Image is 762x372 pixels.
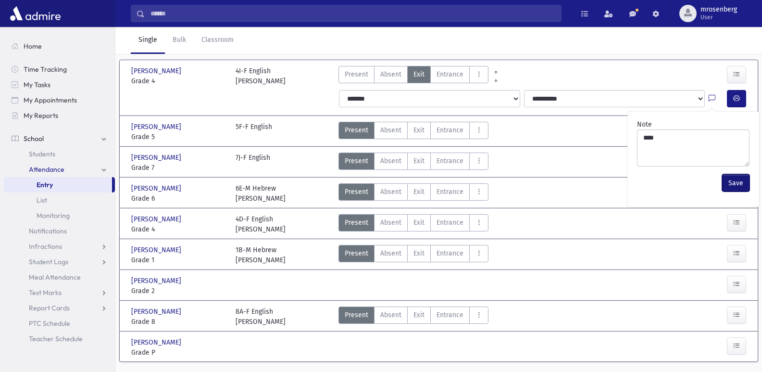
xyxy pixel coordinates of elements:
span: [PERSON_NAME] [131,307,183,317]
span: [PERSON_NAME] [131,214,183,224]
span: Monitoring [37,211,70,220]
span: Absent [380,218,401,228]
a: Test Marks [4,285,115,300]
a: Students [4,146,115,162]
span: Grade 7 [131,163,226,173]
span: Students [29,150,55,158]
a: PTC Schedule [4,316,115,331]
span: Student Logs [29,257,68,266]
div: AttTypes [338,183,488,204]
span: Absent [380,69,401,79]
span: [PERSON_NAME] [131,122,183,132]
span: Entrance [437,248,463,258]
a: Entry [4,177,112,192]
label: Note [637,119,652,129]
span: My Appointments [24,96,77,104]
div: 6E-M Hebrew [PERSON_NAME] [236,183,286,204]
div: 4D-F English [PERSON_NAME] [236,214,286,234]
span: School [24,134,44,143]
span: Grade 4 [131,76,226,86]
a: My Tasks [4,77,115,92]
span: Entrance [437,187,463,197]
span: [PERSON_NAME] [131,153,183,163]
div: AttTypes [338,66,488,86]
button: Save [722,174,750,192]
span: [PERSON_NAME] [131,66,183,76]
span: Time Tracking [24,65,67,74]
span: Absent [380,125,401,135]
div: 4I-F English [PERSON_NAME] [236,66,286,86]
span: Exit [413,187,425,197]
span: Entrance [437,218,463,228]
span: Attendance [29,165,64,174]
span: Present [345,310,368,320]
a: Notifications [4,223,115,239]
span: Grade 2 [131,286,226,296]
span: Infractions [29,242,62,251]
a: List [4,192,115,208]
span: Entrance [437,69,463,79]
span: Grade 8 [131,317,226,327]
span: Absent [380,187,401,197]
span: Exit [413,156,425,166]
a: Classroom [194,27,241,54]
span: Present [345,125,368,135]
span: Report Cards [29,304,70,312]
span: Exit [413,69,425,79]
div: AttTypes [338,153,488,173]
div: 8A-F English [PERSON_NAME] [236,307,286,327]
span: Grade 1 [131,255,226,265]
span: Exit [413,218,425,228]
span: PTC Schedule [29,319,70,328]
span: Present [345,248,368,258]
span: Entrance [437,310,463,320]
div: AttTypes [338,122,488,142]
span: Home [24,42,42,51]
div: AttTypes [338,214,488,234]
span: Grade 4 [131,224,226,234]
span: mrosenberg [700,6,737,13]
span: Grade 5 [131,132,226,142]
img: AdmirePro [8,4,63,23]
span: My Tasks [24,80,50,89]
span: Absent [380,156,401,166]
a: Meal Attendance [4,269,115,285]
span: Test Marks [29,288,62,297]
a: Attendance [4,162,115,177]
a: Student Logs [4,254,115,269]
a: Home [4,38,115,54]
span: Notifications [29,227,67,235]
span: Entrance [437,156,463,166]
span: Exit [413,125,425,135]
div: AttTypes [338,307,488,327]
span: Grade 6 [131,193,226,204]
span: Teacher Schedule [29,334,83,343]
a: Infractions [4,239,115,254]
a: School [4,131,115,146]
a: Single [131,27,165,54]
span: [PERSON_NAME] [131,276,183,286]
span: List [37,196,47,205]
span: Present [345,187,368,197]
div: AttTypes [338,245,488,265]
span: Absent [380,248,401,258]
span: Present [345,218,368,228]
a: Time Tracking [4,62,115,77]
span: [PERSON_NAME] [131,183,183,193]
div: 1B-M Hebrew [PERSON_NAME] [236,245,286,265]
div: 7J-F English [236,153,270,173]
a: Monitoring [4,208,115,223]
div: 5F-F English [236,122,272,142]
span: Present [345,156,368,166]
span: Meal Attendance [29,273,81,282]
span: [PERSON_NAME] [131,337,183,347]
span: Grade P [131,347,226,358]
span: Absent [380,310,401,320]
a: My Reports [4,108,115,123]
a: Bulk [165,27,194,54]
span: Exit [413,248,425,258]
input: Search [145,5,561,22]
a: Teacher Schedule [4,331,115,346]
span: Entrance [437,125,463,135]
span: [PERSON_NAME] [131,245,183,255]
